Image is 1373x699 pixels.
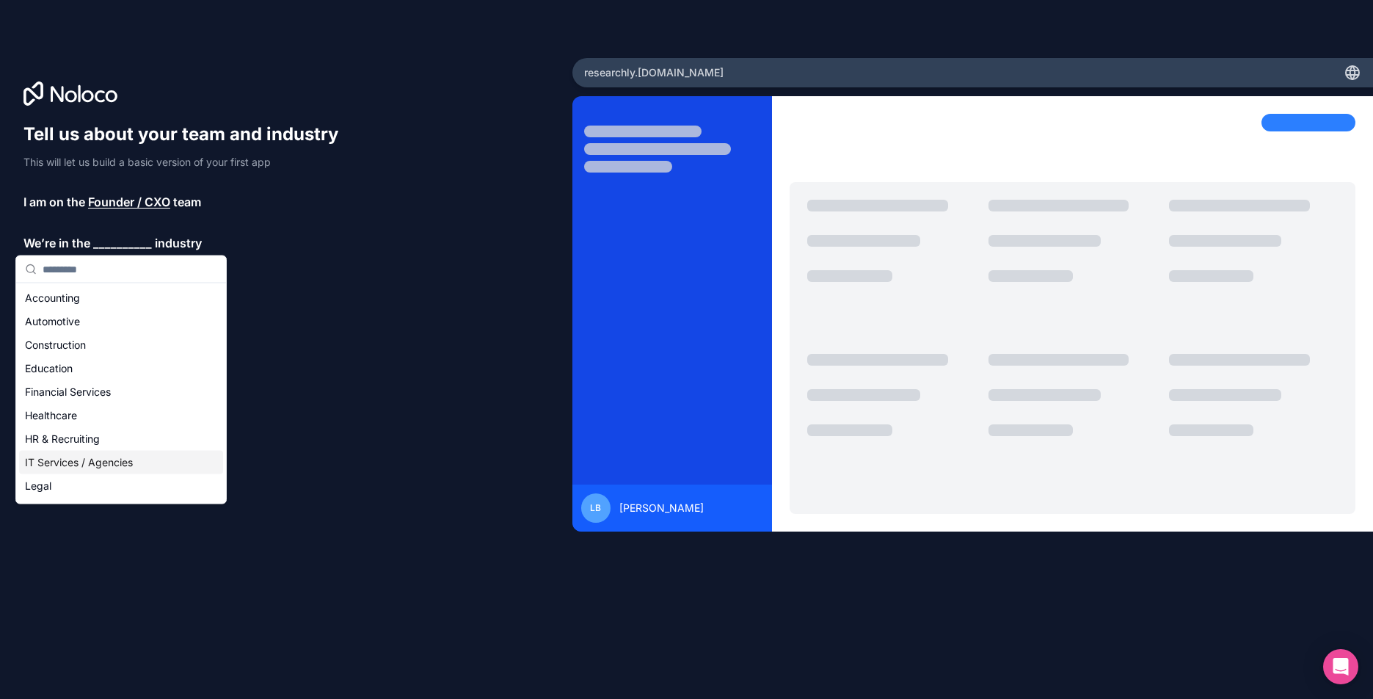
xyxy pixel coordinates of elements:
span: LB [590,502,601,514]
div: Accounting [19,286,223,310]
span: industry [155,234,202,252]
span: [PERSON_NAME] [619,501,704,515]
div: Suggestions [16,283,226,504]
div: IT Services / Agencies [19,451,223,474]
h1: Tell us about your team and industry [23,123,352,146]
div: Manufacturing [19,498,223,521]
div: Financial Services [19,380,223,404]
div: Open Intercom Messenger [1323,649,1358,684]
div: Construction [19,333,223,357]
span: We’re in the [23,234,90,252]
div: Legal [19,474,223,498]
span: Founder / CXO [88,193,170,211]
span: I am on the [23,193,85,211]
p: This will let us build a basic version of your first app [23,155,352,170]
div: Healthcare [19,404,223,427]
span: team [173,193,201,211]
span: __________ [93,234,152,252]
div: Automotive [19,310,223,333]
span: researchly .[DOMAIN_NAME] [584,65,724,80]
div: Education [19,357,223,380]
div: HR & Recruiting [19,427,223,451]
